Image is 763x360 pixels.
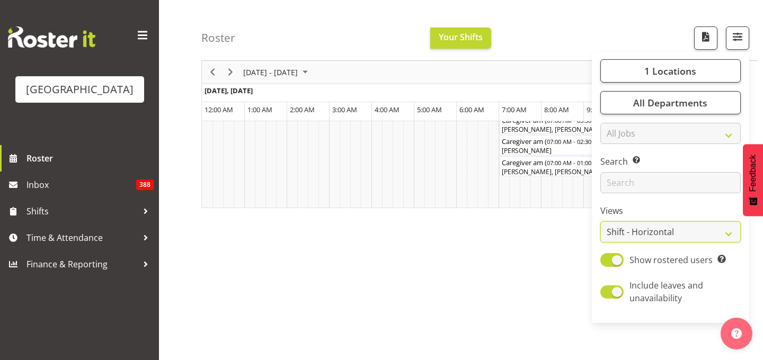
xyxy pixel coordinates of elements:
[544,105,569,114] span: 8:00 AM
[502,167,751,177] div: [PERSON_NAME], [PERSON_NAME], [PERSON_NAME] [PERSON_NAME], [PERSON_NAME], [PERSON_NAME], [PERSON_...
[726,26,749,50] button: Filter Shifts
[26,150,154,166] span: Roster
[743,144,763,216] button: Feedback - Show survey
[206,66,220,79] button: Previous
[600,172,741,193] input: Search
[430,28,491,49] button: Your Shifts
[26,82,134,97] div: [GEOGRAPHIC_DATA]
[290,105,315,114] span: 2:00 AM
[600,91,741,114] button: All Departments
[205,86,253,95] span: [DATE], [DATE]
[242,66,313,79] button: September 01 - 07, 2025
[633,96,707,109] span: All Departments
[332,105,357,114] span: 3:00 AM
[629,280,703,304] span: Include leaves and unavailability
[221,61,239,83] div: Next
[26,177,136,193] span: Inbox
[26,203,138,219] span: Shifts
[247,105,272,114] span: 1:00 AM
[201,32,235,44] h4: Roster
[731,328,742,339] img: help-xxl-2.png
[600,204,741,217] label: Views
[547,137,602,146] span: 07:00 AM - 02:30 PM
[587,105,611,114] span: 9:00 AM
[502,157,751,167] div: Caregiver am ( )
[629,254,713,266] span: Show rostered users
[26,256,138,272] span: Finance & Reporting
[203,61,221,83] div: Previous
[600,155,741,168] label: Search
[439,31,483,43] span: Your Shifts
[8,26,95,48] img: Rosterit website logo
[205,105,233,114] span: 12:00 AM
[26,230,138,246] span: Time & Attendance
[600,59,741,83] button: 1 Locations
[242,66,299,79] span: [DATE] - [DATE]
[499,156,753,176] div: Caregiver am Begin From Monday, September 1, 2025 at 7:00:00 AM GMT+12:00 Ends At Monday, Septemb...
[644,65,696,77] span: 1 Locations
[375,105,400,114] span: 4:00 AM
[136,179,154,190] span: 388
[694,26,717,50] button: Download a PDF of the roster according to the set date range.
[224,66,238,79] button: Next
[417,105,442,114] span: 5:00 AM
[547,158,602,167] span: 07:00 AM - 01:00 PM
[502,105,527,114] span: 7:00 AM
[748,155,758,192] span: Feedback
[459,105,484,114] span: 6:00 AM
